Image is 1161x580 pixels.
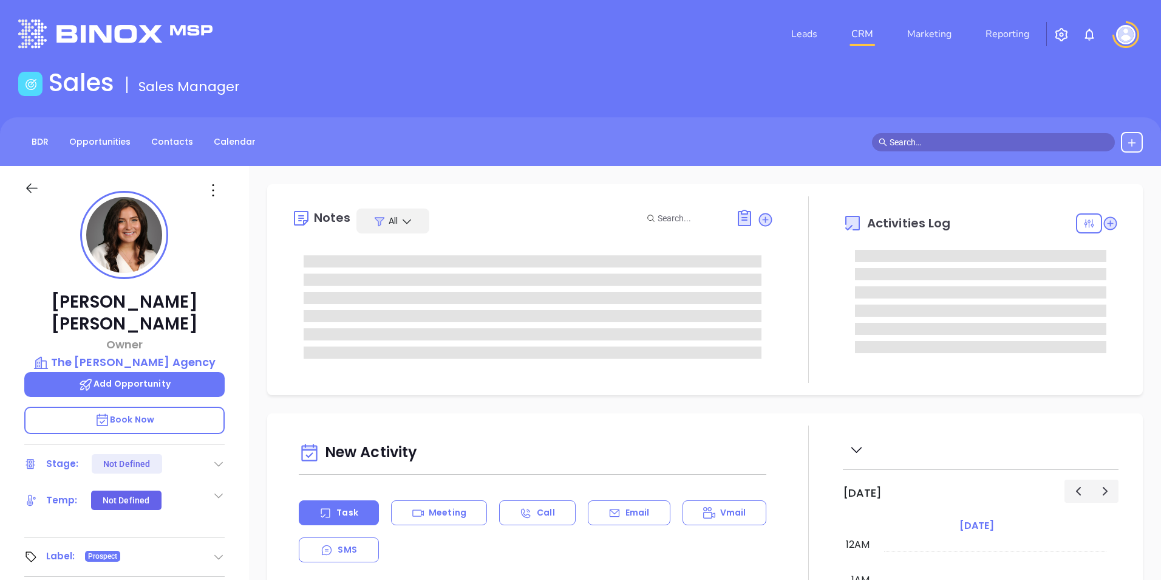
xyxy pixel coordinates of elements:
[625,506,650,519] p: Email
[314,212,351,224] div: Notes
[429,506,466,519] p: Meeting
[206,132,263,152] a: Calendar
[843,537,872,552] div: 12am
[24,354,225,371] a: The [PERSON_NAME] Agency
[78,378,171,390] span: Add Opportunity
[879,138,887,147] span: search
[86,197,162,273] img: profile-user
[338,544,356,556] p: SMS
[299,438,767,469] div: New Activity
[1116,25,1135,44] img: user
[24,291,225,335] p: [PERSON_NAME] [PERSON_NAME]
[46,491,78,509] div: Temp:
[843,486,882,500] h2: [DATE]
[62,132,138,152] a: Opportunities
[902,22,956,46] a: Marketing
[144,132,200,152] a: Contacts
[18,19,213,48] img: logo
[46,547,75,565] div: Label:
[1064,480,1092,502] button: Previous day
[846,22,878,46] a: CRM
[867,217,950,229] span: Activities Log
[389,215,398,227] span: All
[103,454,150,474] div: Not Defined
[1091,480,1118,502] button: Next day
[537,506,554,519] p: Call
[720,506,746,519] p: Vmail
[981,22,1034,46] a: Reporting
[103,491,149,510] div: Not Defined
[49,68,114,97] h1: Sales
[1054,27,1069,42] img: iconSetting
[786,22,822,46] a: Leads
[957,517,996,534] a: [DATE]
[658,212,722,225] input: Search...
[1082,27,1097,42] img: iconNotification
[890,136,1108,149] input: Search…
[24,336,225,353] p: Owner
[336,506,358,519] p: Task
[24,132,56,152] a: BDR
[88,550,118,563] span: Prospect
[138,77,240,96] span: Sales Manager
[95,413,154,426] span: Book Now
[46,455,79,473] div: Stage:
